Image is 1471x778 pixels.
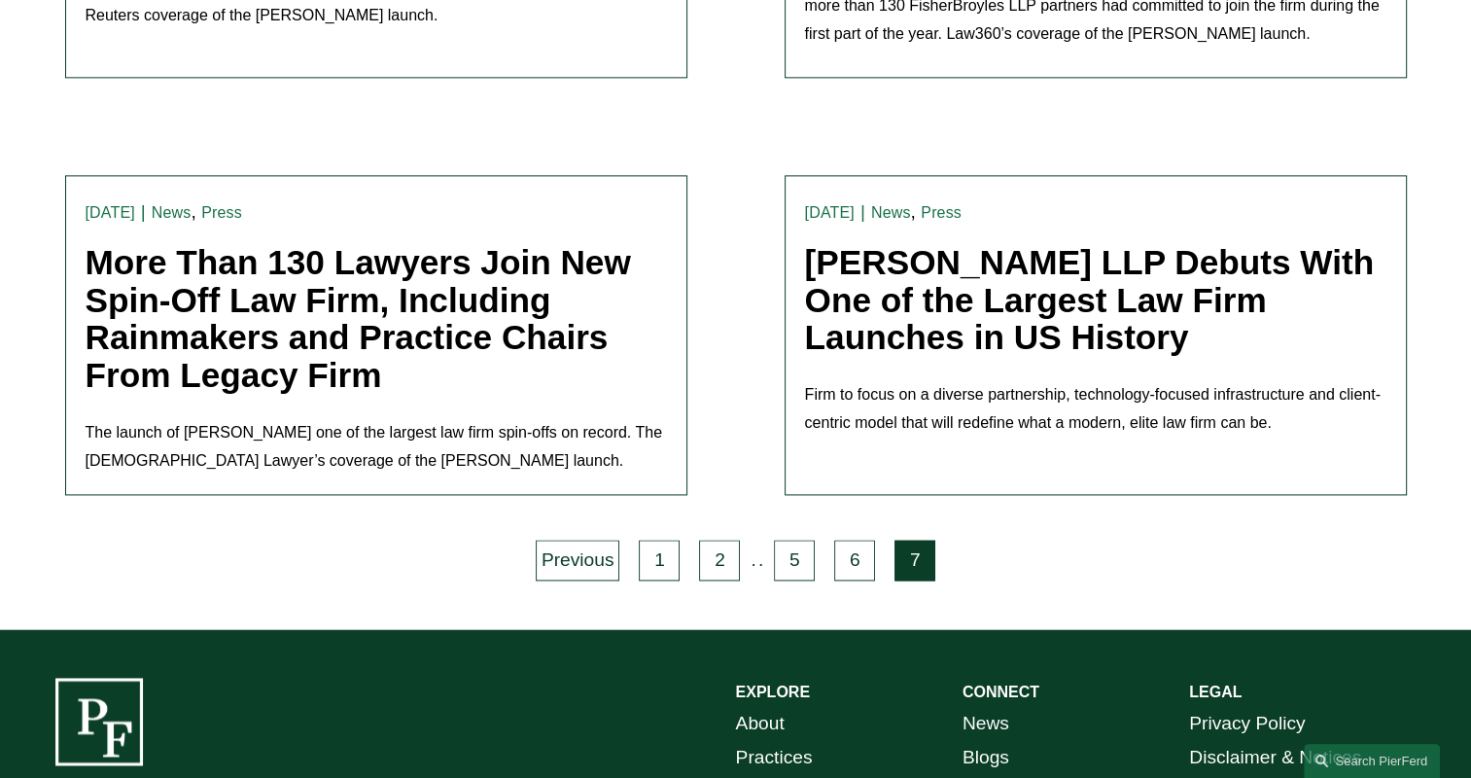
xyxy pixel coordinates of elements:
[834,540,875,581] a: 6
[1189,684,1242,700] strong: LEGAL
[536,540,620,581] a: Previous
[86,205,135,221] time: [DATE]
[774,540,815,581] a: 5
[191,201,195,222] span: ,
[1304,744,1440,778] a: Search this site
[805,205,855,221] time: [DATE]
[963,707,1009,741] a: News
[736,684,810,700] strong: EXPLORE
[910,201,915,222] span: ,
[805,381,1386,438] p: Firm to focus on a diverse partnership, technology-focused infrastructure and client-centric mode...
[86,243,631,394] a: More Than 130 Lawyers Join New Spin-Off Law Firm, Including Rainmakers and Practice Chairs From L...
[963,684,1039,700] strong: CONNECT
[152,204,192,221] a: News
[871,204,911,221] a: News
[1189,741,1361,775] a: Disclaimer & Notices
[805,243,1375,356] a: [PERSON_NAME] LLP Debuts With One of the Largest Law Firm Launches in US History
[921,204,962,221] a: Press
[963,741,1009,775] a: Blogs
[736,707,785,741] a: About
[699,540,740,581] a: 2
[1189,707,1305,741] a: Privacy Policy
[736,741,813,775] a: Practices
[639,540,680,581] a: 1
[86,2,667,30] p: Reuters coverage of the [PERSON_NAME] launch.
[894,540,935,581] a: 7
[86,419,667,476] p: The launch of [PERSON_NAME] one of the largest law firm spin-offs on record. The [DEMOGRAPHIC_DAT...
[201,204,242,221] a: Press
